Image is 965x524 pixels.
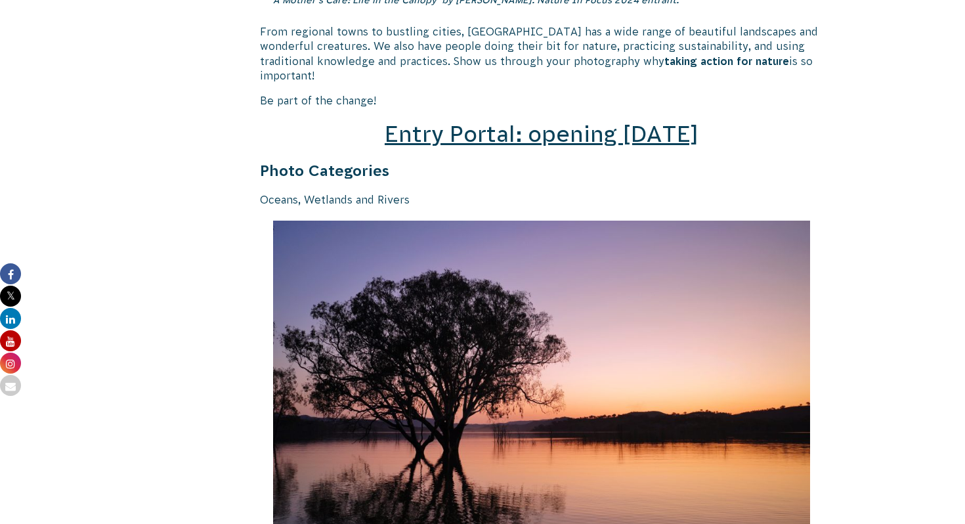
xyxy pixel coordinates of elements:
p: From regional towns to bustling cities, [GEOGRAPHIC_DATA] has a wide range of beautiful landscape... [260,24,823,83]
p: Oceans, Wetlands and Rivers [260,192,823,207]
strong: taking action for nature [664,55,789,67]
p: Be part of the change! [260,93,823,108]
strong: Photo Categories [260,162,389,179]
a: Entry Portal: opening [DATE] [385,121,698,146]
